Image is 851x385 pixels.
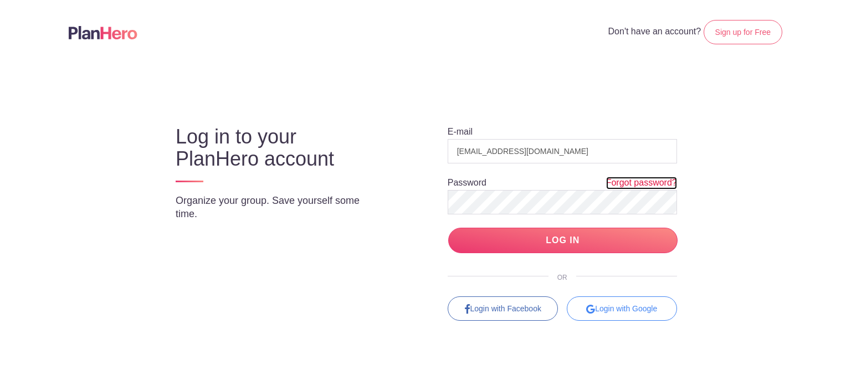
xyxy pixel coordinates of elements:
[448,127,473,136] label: E-mail
[548,274,576,281] span: OR
[448,178,486,187] label: Password
[567,296,677,321] div: Login with Google
[606,177,677,189] a: Forgot password?
[704,20,782,44] a: Sign up for Free
[608,27,701,36] span: Don't have an account?
[448,139,677,163] input: e.g. julie@eventco.com
[176,194,384,220] p: Organize your group. Save yourself some time.
[448,296,558,321] a: Login with Facebook
[176,126,384,170] h3: Log in to your PlanHero account
[69,26,137,39] img: Logo main planhero
[448,228,678,254] input: LOG IN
